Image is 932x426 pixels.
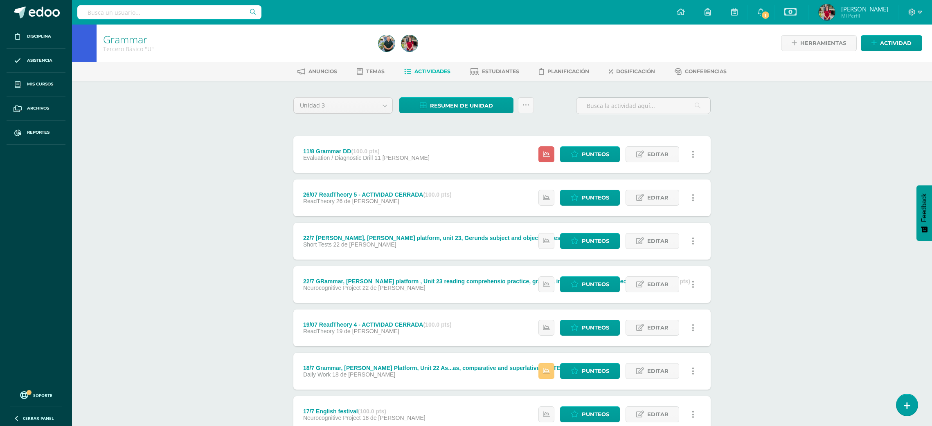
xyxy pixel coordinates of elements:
a: Punteos [560,406,620,422]
span: Disciplina [27,33,51,40]
span: 22 de [PERSON_NAME] [333,241,396,248]
span: 1 [761,11,770,20]
div: 11/8 Grammar DD [303,148,430,155]
div: Tercero Básico 'U' [103,45,369,53]
span: ReadTheory [303,198,335,204]
a: Asistencia [7,49,65,73]
a: Conferencias [675,65,727,78]
span: Evaluation / Diagnostic Drill [303,155,373,161]
a: Actividades [404,65,450,78]
a: Reportes [7,121,65,145]
span: Planificación [547,68,589,74]
span: Punteos [582,233,609,249]
span: Editar [647,277,669,292]
span: Dosificación [616,68,655,74]
strong: (100.0 pts) [358,408,386,415]
span: [PERSON_NAME] [841,5,888,13]
input: Busca la actividad aquí... [576,98,710,114]
span: Herramientas [800,36,846,51]
span: Neurocognitive Project [303,285,361,291]
a: Punteos [560,320,620,336]
span: 22 de [PERSON_NAME] [362,285,425,291]
a: Punteos [560,233,620,249]
img: 352c638b02aaae08c95ba80ed60c845f.png [401,35,418,52]
strong: (100.0 pts) [351,148,379,155]
a: Temas [357,65,385,78]
a: Actividad [861,35,922,51]
a: Archivos [7,96,65,121]
span: Resumen de unidad [430,98,493,113]
h1: Grammar [103,34,369,45]
span: Punteos [582,363,609,379]
span: Neurocognitive Project [303,415,361,421]
span: Editar [647,190,669,205]
span: Punteos [582,147,609,162]
span: Soporte [33,392,52,398]
a: Planificación [539,65,589,78]
div: 26/07 ReadTheory 5 - ACTIVIDAD CERRADA [303,191,452,198]
a: Mis cursos [7,73,65,97]
span: Short Tests [303,241,332,248]
span: Unidad 3 [300,98,371,113]
a: Anuncios [297,65,337,78]
img: 4447a754f8b82caf5a355abd86508926.png [378,35,395,52]
span: Archivos [27,105,49,112]
a: Unidad 3 [294,98,392,113]
a: Soporte [10,389,62,400]
span: ReadTheory [303,328,335,334]
a: Punteos [560,146,620,162]
span: 19 de [PERSON_NAME] [336,328,399,334]
span: 26 de [PERSON_NAME] [336,198,399,204]
a: Disciplina [7,25,65,49]
a: Punteos [560,363,620,379]
span: Editar [647,147,669,162]
span: Actividades [414,68,450,74]
div: 18/7 Grammar, [PERSON_NAME] Platform, Unit 22 As...as, comparative and superlative PRETEST [303,365,596,371]
div: 17/7 English festival [303,408,425,415]
span: Conferencias [685,68,727,74]
span: Reportes [27,129,50,136]
strong: (100.0 pts) [423,321,451,328]
span: Editar [647,407,669,422]
span: Anuncios [308,68,337,74]
a: Herramientas [781,35,857,51]
button: Feedback - Mostrar encuesta [916,185,932,241]
span: Daily Work [303,371,331,378]
span: Punteos [582,277,609,292]
a: Grammar [103,32,147,46]
span: 18 de [PERSON_NAME] [332,371,395,378]
span: Editar [647,363,669,379]
img: 352c638b02aaae08c95ba80ed60c845f.png [819,4,835,20]
div: 22/7 GRammar, [PERSON_NAME] platform , Unit 23 reading comprehensio practice, gramma in context, ... [303,278,690,285]
a: Resumen de unidad [399,97,513,113]
span: Temas [366,68,385,74]
span: 11 [PERSON_NAME] [374,155,430,161]
span: Asistencia [27,57,52,64]
div: 19/07 ReadTheory 4 - ACTIVIDAD CERRADA [303,321,452,328]
span: Editar [647,233,669,249]
a: Punteos [560,190,620,206]
strong: (100.0 pts) [423,191,451,198]
span: Mis cursos [27,81,53,87]
span: Estudiantes [482,68,519,74]
a: Dosificación [609,65,655,78]
span: Punteos [582,190,609,205]
span: Punteos [582,407,609,422]
div: 22/7 [PERSON_NAME], [PERSON_NAME] platform, unit 23, Gerunds subject and object, pretest [303,235,590,241]
span: 18 de [PERSON_NAME] [362,415,425,421]
span: Feedback [921,193,928,222]
span: Actividad [880,36,912,51]
a: Punteos [560,276,620,292]
span: Cerrar panel [23,415,54,421]
span: Mi Perfil [841,12,888,19]
input: Busca un usuario... [77,5,261,19]
span: Punteos [582,320,609,335]
span: Editar [647,320,669,335]
a: Estudiantes [470,65,519,78]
